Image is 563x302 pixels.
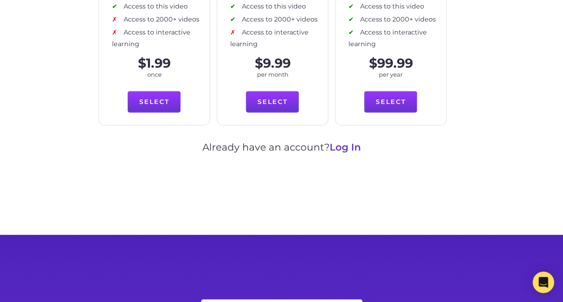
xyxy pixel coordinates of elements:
li: Access to this video [230,1,323,13]
a: Log In [330,141,361,153]
p: Already have an account? [95,138,468,156]
p: $1.99 [99,57,210,70]
li: Access to interactive learning [112,27,205,50]
li: Access to interactive learning [230,27,323,50]
a: Select [246,91,299,112]
a: Select [128,91,181,112]
p: $99.99 [335,57,447,70]
p: once [99,69,210,80]
li: Access to this video [348,1,442,13]
li: Access to 2000+ videos [348,14,442,26]
li: Access to this video [112,1,205,13]
p: per year [335,69,447,80]
li: Access to interactive learning [348,27,442,50]
li: Access to 2000+ videos [112,14,205,26]
div: Open Intercom Messenger [533,272,554,293]
a: Select [364,91,417,112]
li: Access to 2000+ videos [230,14,323,26]
p: per month [217,69,328,80]
p: $9.99 [217,57,328,70]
